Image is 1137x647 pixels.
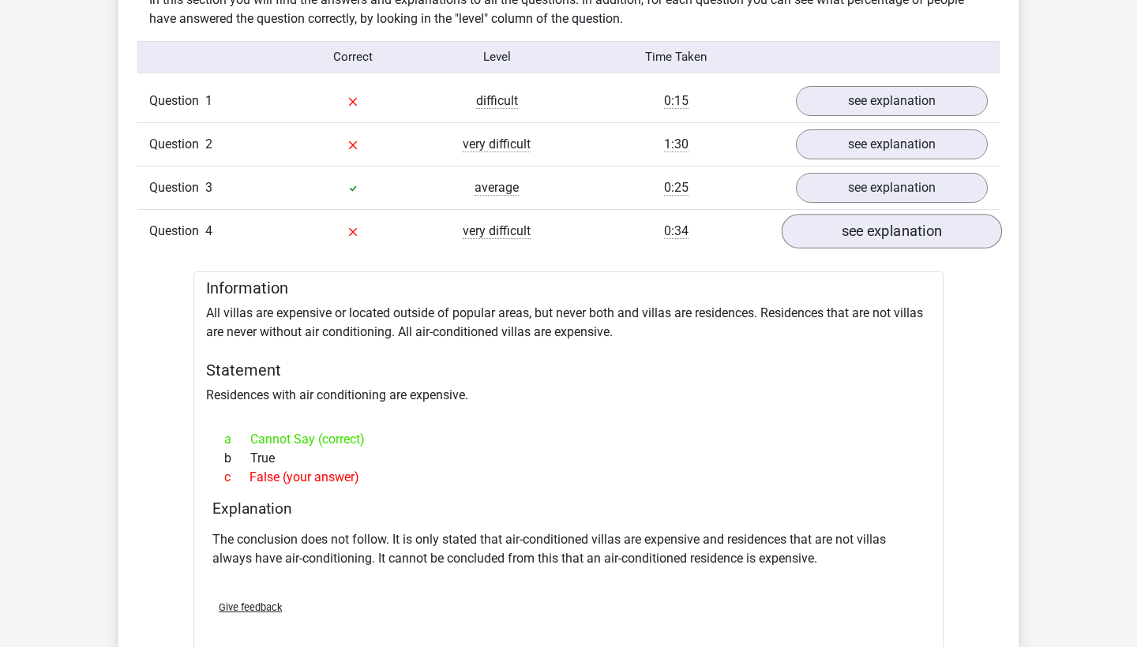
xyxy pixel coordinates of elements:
span: Question [149,92,205,110]
span: 0:25 [664,180,689,196]
span: b [224,449,250,468]
div: Correct [282,48,426,66]
div: False (your answer) [212,468,925,487]
span: very difficult [463,223,531,239]
p: The conclusion does not follow. It is only stated that air-conditioned villas are expensive and r... [212,530,925,568]
span: c [224,468,250,487]
span: 3 [205,180,212,195]
h5: Statement [206,361,931,380]
div: Time Taken [568,48,784,66]
span: 4 [205,223,212,238]
div: True [212,449,925,468]
span: Give feedback [219,601,282,613]
div: Level [425,48,568,66]
span: a [224,430,250,449]
a: see explanation [796,173,988,203]
a: see explanation [796,86,988,116]
span: 0:15 [664,93,689,109]
span: 1:30 [664,137,689,152]
a: see explanation [782,214,1002,249]
span: Question [149,222,205,241]
div: Cannot Say (correct) [212,430,925,449]
span: difficult [476,93,518,109]
span: Question [149,135,205,154]
span: average [475,180,519,196]
span: very difficult [463,137,531,152]
span: Question [149,178,205,197]
span: 1 [205,93,212,108]
span: 2 [205,137,212,151]
a: see explanation [796,129,988,159]
span: 0:34 [664,223,689,239]
h5: Information [206,279,931,297]
h4: Explanation [212,499,925,518]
